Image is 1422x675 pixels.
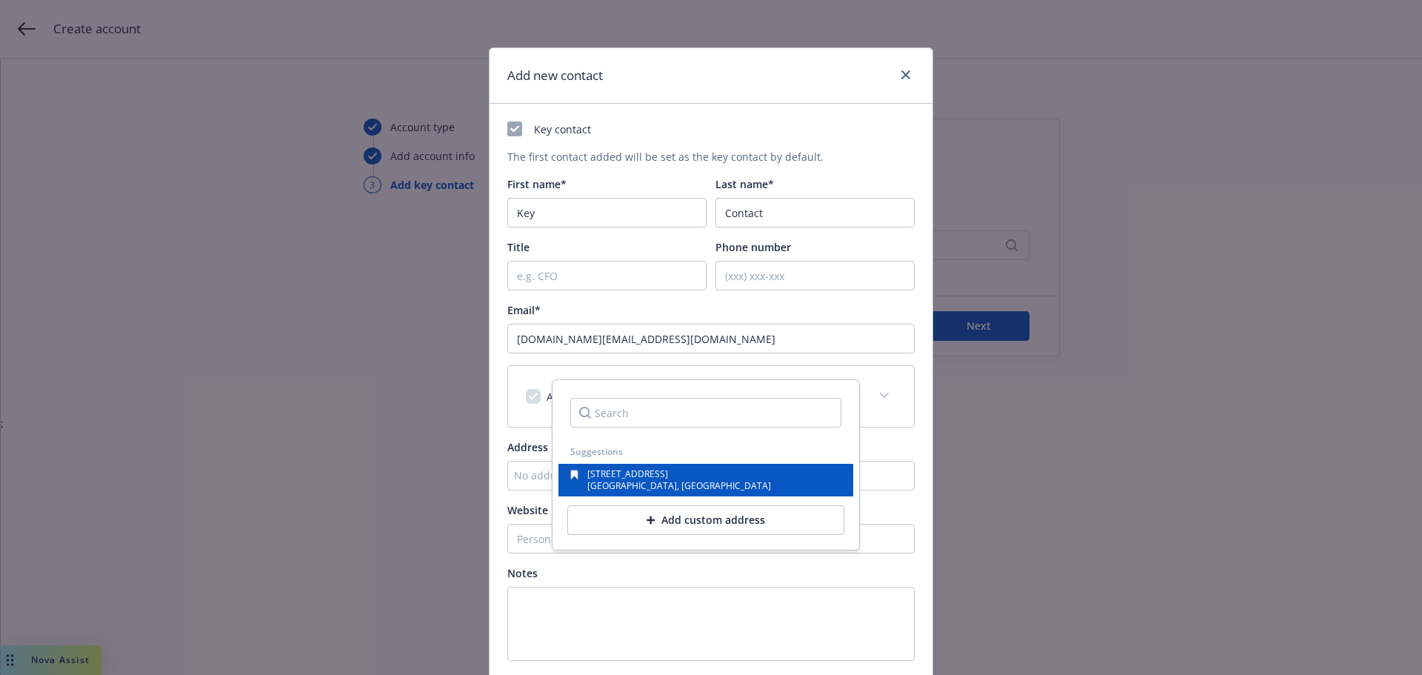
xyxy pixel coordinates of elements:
span: Phone number [715,240,791,254]
h1: Add new contact [507,66,603,85]
div: The first contact added will be set as the key contact by default. [507,149,915,164]
input: Last Name [715,198,915,227]
span: All correspondence [547,390,643,404]
a: close [897,66,915,84]
span: Title [507,240,530,254]
input: First Name [507,198,707,227]
span: [STREET_ADDRESS] [587,468,668,480]
input: e.g. CFO [507,261,707,290]
div: No address selected [514,468,893,483]
button: [STREET_ADDRESS][GEOGRAPHIC_DATA], [GEOGRAPHIC_DATA] [558,464,853,496]
span: Website [507,503,548,517]
span: Email* [507,303,541,317]
span: Notes [507,566,538,580]
input: (xxx) xxx-xxx [715,261,915,290]
input: Personal website (optional) [507,524,915,553]
span: Address [507,440,548,454]
button: Add custom address [567,505,844,535]
span: [GEOGRAPHIC_DATA], [GEOGRAPHIC_DATA] [587,479,771,492]
span: Last name* [715,177,774,191]
input: example@email.com [507,324,915,353]
div: Key contact [507,122,915,137]
div: All correspondence [508,366,914,427]
button: No address selected [507,461,915,491]
input: Search [570,398,841,428]
span: First name* [507,177,567,191]
div: Suggestions [570,445,841,458]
